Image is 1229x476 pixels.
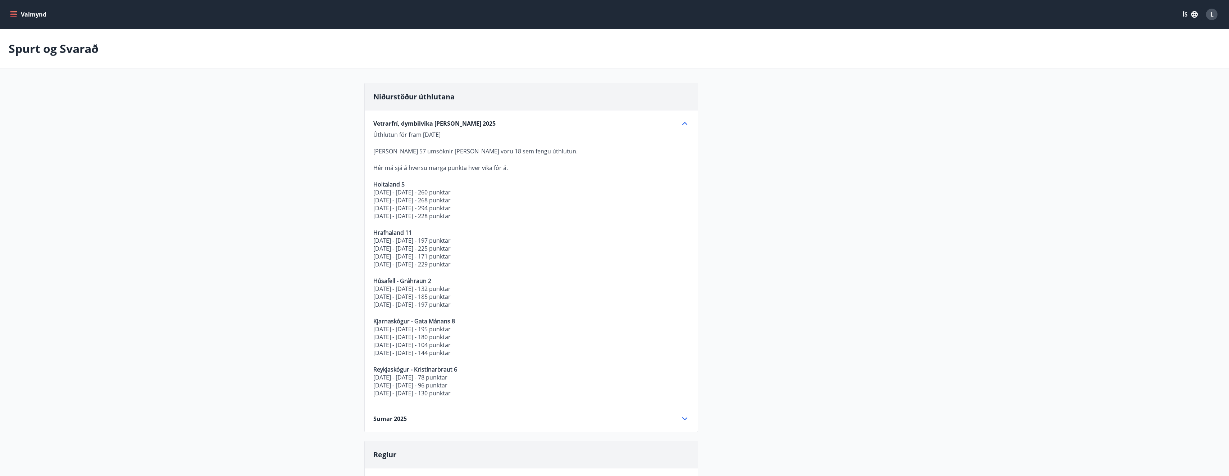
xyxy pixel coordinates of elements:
[373,450,396,459] span: Reglur
[1179,8,1202,21] button: ÍS
[373,92,455,102] span: Niðurstöður úthlutana
[373,277,431,285] strong: Húsafell - Gráhraun 2
[373,389,689,397] p: [DATE] - [DATE] - 130 punktar
[373,196,689,204] p: [DATE] - [DATE] - 268 punktar
[373,293,689,301] p: [DATE] - [DATE] - 185 punktar
[373,285,689,293] p: [DATE] - [DATE] - 132 punktar
[373,180,405,188] strong: Holtaland 5
[373,381,689,389] p: [DATE] - [DATE] - 96 punktar
[373,415,407,423] span: Sumar 2025
[373,128,689,406] div: Vetrarfrí, dymbilvika [PERSON_NAME] 2025
[373,260,689,268] p: [DATE] - [DATE] - 229 punktar
[373,317,455,325] strong: Kjarnaskógur - Gata Mánans 8
[373,204,689,212] p: [DATE] - [DATE] - 294 punktar
[373,301,689,309] p: [DATE] - [DATE] - 197 punktar
[373,119,689,128] div: Vetrarfrí, dymbilvika [PERSON_NAME] 2025
[373,120,496,127] span: Vetrarfrí, dymbilvika [PERSON_NAME] 2025
[373,349,689,357] p: [DATE] - [DATE] - 144 punktar
[373,365,457,373] strong: Reykjaskógur - Kristínarbraut 6
[373,373,689,381] p: [DATE] - [DATE] - 78 punktar
[373,229,412,237] strong: Hrafnaland 11
[373,333,689,341] p: [DATE] - [DATE] - 180 punktar
[1203,6,1220,23] button: L
[373,237,689,244] p: [DATE] - [DATE] - 197 punktar
[373,188,689,196] p: [DATE] - [DATE] - 260 punktar
[9,8,49,21] button: menu
[373,147,689,155] p: [PERSON_NAME] 57 umsóknir [PERSON_NAME] voru 18 sem fengu úthlutun.
[9,41,99,57] p: Spurt og Svarað
[373,414,689,423] div: Sumar 2025
[373,131,689,139] p: Úthlutun fór fram [DATE]
[373,212,689,220] p: [DATE] - [DATE] - 228 punktar
[373,252,689,260] p: [DATE] - [DATE] - 171 punktar
[373,244,689,252] p: [DATE] - [DATE] - 225 punktar
[373,325,689,333] p: [DATE] - [DATE] - 195 punktar
[373,341,689,349] p: [DATE] - [DATE] - 104 punktar
[1210,10,1214,18] span: L
[373,164,689,172] p: Hér má sjá á hversu marga punkta hver vika fór á.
